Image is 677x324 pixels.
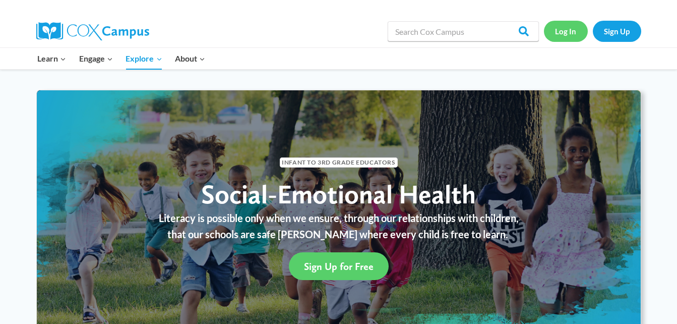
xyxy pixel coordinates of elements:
[280,157,398,167] span: Infant to 3rd Grade Educators
[388,21,539,41] input: Search Cox Campus
[544,21,641,41] nav: Secondary Navigation
[159,212,519,224] span: Literacy is possible only when we ensure, through our relationships with children,
[73,48,119,69] button: Child menu of Engage
[31,48,73,69] button: Child menu of Learn
[304,260,374,273] span: Sign Up for Free
[31,48,212,69] nav: Primary Navigation
[168,48,212,69] button: Child menu of About
[289,252,389,280] a: Sign Up for Free
[36,22,149,40] img: Cox Campus
[167,228,508,240] span: that our schools are safe [PERSON_NAME] where every child is free to learn.
[201,178,476,210] span: Social-Emotional Health
[119,48,169,69] button: Child menu of Explore
[593,21,641,41] a: Sign Up
[544,21,588,41] a: Log In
